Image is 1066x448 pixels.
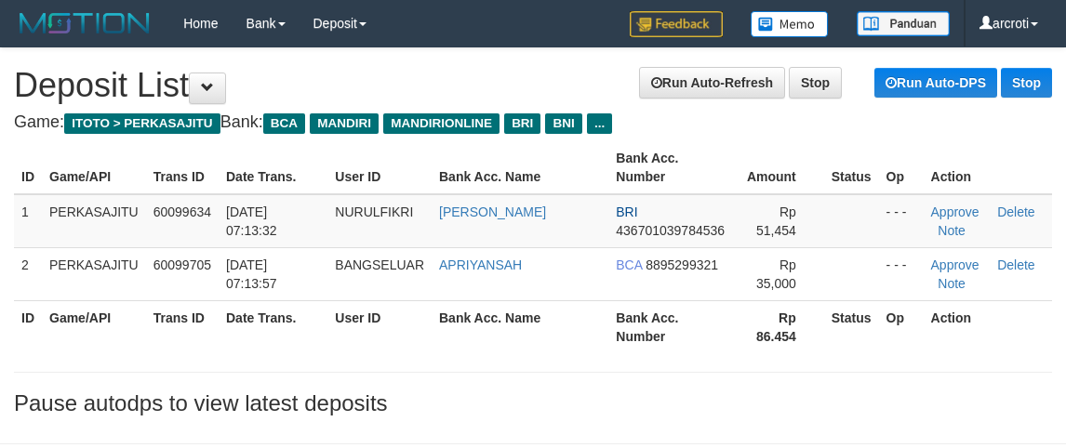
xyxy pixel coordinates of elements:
span: Rp 35,000 [756,257,796,291]
th: ID [14,300,42,353]
th: User ID [327,141,432,194]
span: ITOTO > PERKASAJITU [64,113,220,134]
span: BNI [545,113,581,134]
th: User ID [327,300,432,353]
td: 1 [14,194,42,248]
th: Date Trans. [219,300,327,353]
th: Bank Acc. Number [608,141,732,194]
th: Rp 86.454 [732,300,824,353]
a: Note [938,276,966,291]
a: [PERSON_NAME] [439,204,546,219]
span: BANGSELUAR [335,257,424,272]
a: Approve [931,257,979,272]
th: Game/API [42,141,146,194]
span: BCA [263,113,305,134]
th: Status [824,300,879,353]
span: Rp 51,454 [756,204,796,238]
a: Delete [997,204,1034,219]
td: PERKASAJITU [42,247,146,300]
img: Button%20Memo.svg [751,11,829,37]
a: Stop [789,67,842,99]
span: NURULFIKRI [335,204,413,219]
span: MANDIRIONLINE [383,113,500,134]
td: - - - [879,247,924,300]
img: MOTION_logo.png [14,9,155,37]
th: Action [924,141,1052,194]
a: Approve [931,204,979,219]
span: MANDIRI [310,113,379,134]
span: BCA [616,257,642,272]
a: APRIYANSAH [439,257,522,272]
a: Stop [1001,68,1052,98]
th: Trans ID [146,300,219,353]
span: BRI [504,113,540,134]
h1: Deposit List [14,67,1052,104]
th: Bank Acc. Name [432,300,608,353]
img: panduan.png [857,11,950,36]
th: Action [924,300,1052,353]
span: 60099634 [153,204,211,219]
td: 2 [14,247,42,300]
img: Feedback.jpg [630,11,723,37]
span: 436701039784536 [616,223,725,238]
span: 60099705 [153,257,211,272]
th: Bank Acc. Number [608,300,732,353]
th: Date Trans. [219,141,327,194]
span: [DATE] 07:13:32 [226,204,277,238]
th: Amount [732,141,824,194]
th: Status [824,141,879,194]
th: ID [14,141,42,194]
a: Note [938,223,966,238]
span: 8895299321 [646,257,718,272]
th: Trans ID [146,141,219,194]
td: - - - [879,194,924,248]
th: Op [879,141,924,194]
span: BRI [616,204,637,219]
a: Run Auto-Refresh [639,67,785,99]
a: Run Auto-DPS [874,68,997,98]
th: Bank Acc. Name [432,141,608,194]
h3: Pause autodps to view latest deposits [14,391,1052,415]
span: [DATE] 07:13:57 [226,257,277,291]
span: ... [587,113,612,134]
h4: Game: Bank: [14,113,1052,132]
td: PERKASAJITU [42,194,146,248]
a: Delete [997,257,1034,272]
th: Game/API [42,300,146,353]
th: Op [879,300,924,353]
